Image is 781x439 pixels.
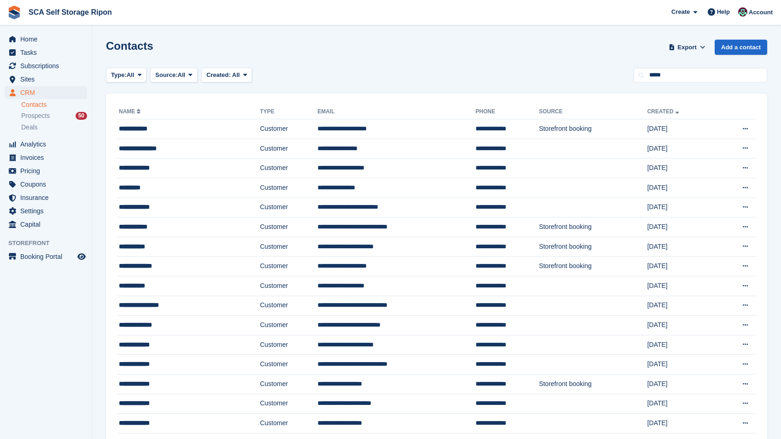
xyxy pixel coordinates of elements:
button: Export [667,40,707,55]
span: Created: [206,71,231,78]
th: Phone [476,105,539,119]
span: Help [717,7,730,17]
td: Storefront booking [539,374,647,394]
td: [DATE] [647,119,716,139]
span: Prospects [21,111,50,120]
img: Sam Chapman [738,7,747,17]
span: Storefront [8,239,92,248]
a: menu [5,218,87,231]
td: Customer [260,257,317,276]
span: Deals [21,123,38,132]
td: [DATE] [647,178,716,198]
button: Source: All [150,68,198,83]
span: CRM [20,86,76,99]
a: Prospects 50 [21,111,87,121]
span: Sites [20,73,76,86]
h1: Contacts [106,40,153,52]
a: menu [5,33,87,46]
span: Type: [111,70,127,80]
th: Source [539,105,647,119]
td: [DATE] [647,355,716,375]
span: All [178,70,186,80]
a: Deals [21,123,87,132]
span: Invoices [20,151,76,164]
a: menu [5,86,87,99]
td: Customer [260,296,317,316]
span: Create [671,7,690,17]
th: Email [317,105,476,119]
th: Type [260,105,317,119]
span: Capital [20,218,76,231]
td: Customer [260,394,317,414]
button: Created: All [201,68,252,83]
span: Coupons [20,178,76,191]
span: Subscriptions [20,59,76,72]
td: Customer [260,158,317,178]
span: All [127,70,135,80]
a: menu [5,46,87,59]
td: [DATE] [647,139,716,158]
td: Customer [260,119,317,139]
button: Type: All [106,68,147,83]
td: Customer [260,335,317,355]
td: [DATE] [647,257,716,276]
span: Account [749,8,773,17]
td: Storefront booking [539,119,647,139]
span: All [232,71,240,78]
div: 50 [76,112,87,120]
td: Customer [260,198,317,217]
span: Pricing [20,164,76,177]
td: [DATE] [647,237,716,257]
a: SCA Self Storage Ripon [25,5,116,20]
img: stora-icon-8386f47178a22dfd0bd8f6a31ec36ba5ce8667c1dd55bd0f319d3a0aa187defe.svg [7,6,21,19]
td: [DATE] [647,276,716,296]
a: menu [5,191,87,204]
td: Customer [260,414,317,433]
a: menu [5,73,87,86]
td: Storefront booking [539,237,647,257]
td: [DATE] [647,316,716,335]
a: menu [5,178,87,191]
td: [DATE] [647,394,716,414]
a: menu [5,164,87,177]
a: menu [5,138,87,151]
td: Customer [260,355,317,375]
a: Created [647,108,681,115]
td: [DATE] [647,217,716,237]
td: Customer [260,374,317,394]
span: Source: [155,70,177,80]
a: Preview store [76,251,87,262]
a: Add a contact [715,40,767,55]
td: Customer [260,276,317,296]
td: Storefront booking [539,217,647,237]
span: Analytics [20,138,76,151]
td: Storefront booking [539,257,647,276]
a: menu [5,250,87,263]
span: Booking Portal [20,250,76,263]
td: Customer [260,178,317,198]
a: menu [5,151,87,164]
td: Customer [260,316,317,335]
td: Customer [260,237,317,257]
td: [DATE] [647,158,716,178]
a: menu [5,205,87,217]
td: Customer [260,217,317,237]
span: Export [678,43,697,52]
span: Home [20,33,76,46]
td: [DATE] [647,335,716,355]
a: Name [119,108,142,115]
td: [DATE] [647,296,716,316]
td: [DATE] [647,414,716,433]
td: [DATE] [647,198,716,217]
a: menu [5,59,87,72]
span: Settings [20,205,76,217]
span: Insurance [20,191,76,204]
td: [DATE] [647,374,716,394]
span: Tasks [20,46,76,59]
td: Customer [260,139,317,158]
a: Contacts [21,100,87,109]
